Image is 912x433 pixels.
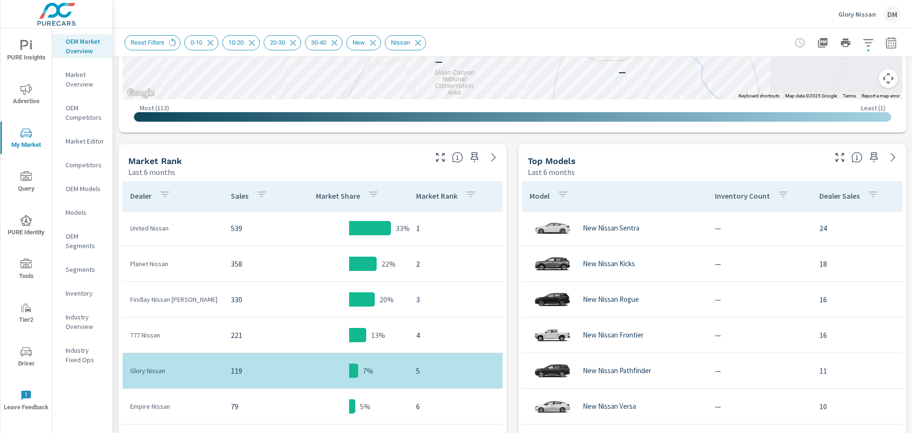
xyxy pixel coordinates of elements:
[231,191,248,201] p: Sales
[851,152,863,163] span: Find the biggest opportunities within your model lineup nationwide. [Source: Market registration ...
[416,191,457,201] p: Market Rank
[583,260,635,268] p: New Nissan Kicks
[416,258,495,269] p: 2
[66,208,105,217] p: Models
[231,329,282,341] p: 221
[528,156,576,166] h5: Top Models
[530,191,550,201] p: Model
[618,66,626,77] p: —
[231,222,282,234] p: 539
[52,229,113,253] div: OEM Segments
[3,40,49,63] span: PURE Insights
[452,152,463,163] span: Market Rank shows you how you rank, in terms of sales, to other dealerships in your market. “Mark...
[819,294,897,305] p: 16
[715,401,804,412] p: —
[125,87,156,99] a: Open this area in Google Maps (opens a new window)
[52,158,113,172] div: Competitors
[583,224,639,232] p: New Nissan Sentra
[130,191,152,201] p: Dealer
[819,401,897,412] p: 10
[838,10,876,19] p: Glory Nissan
[416,401,495,412] p: 6
[862,93,900,98] a: Report a map error
[222,35,260,50] div: 10-20
[371,329,385,341] p: 13%
[66,265,105,274] p: Segments
[316,191,360,201] p: Market Share
[231,294,282,305] p: 330
[130,402,216,411] p: Empire Nissan
[416,365,495,376] p: 5
[52,286,113,300] div: Inventory
[435,56,443,67] p: —
[533,214,571,242] img: glamour
[66,37,105,56] p: OEM Market Overview
[832,150,847,165] button: Make Fullscreen
[52,67,113,91] div: Market Overview
[52,343,113,367] div: Industry Fixed Ops
[883,6,901,23] div: DM
[533,392,571,421] img: glamour
[66,160,105,170] p: Competitors
[52,101,113,125] div: OEM Competitors
[3,215,49,238] span: PURE Identity
[264,39,291,46] span: 20-30
[385,39,416,46] span: Nissan
[381,258,396,269] p: 22%
[486,150,501,165] a: See more details in report
[3,302,49,326] span: Tier2
[819,365,897,376] p: 11
[140,104,169,112] p: Most ( 113 )
[528,166,575,178] p: Last 6 months
[347,39,370,46] span: New
[3,259,49,282] span: Tools
[739,93,779,99] button: Keyboard shortcuts
[861,104,885,112] p: Least ( 1 )
[866,150,882,165] span: Save this to your personalized report
[533,250,571,278] img: glamour
[533,321,571,349] img: glamour
[128,166,175,178] p: Last 6 months
[885,150,901,165] a: See more details in report
[583,402,636,411] p: New Nissan Versa
[185,39,208,46] span: 0-10
[128,156,182,166] h5: Market Rank
[416,294,495,305] p: 3
[66,346,105,365] p: Industry Fixed Ops
[583,366,651,375] p: New Nissan Pathfinder
[533,285,571,314] img: glamour
[66,312,105,331] p: Industry Overview
[0,29,52,422] div: nav menu
[66,70,105,89] p: Market Overview
[715,258,804,269] p: —
[715,365,804,376] p: —
[130,259,216,269] p: Planet Nissan
[715,222,804,234] p: —
[130,295,216,304] p: Findlay Nissan [PERSON_NAME]
[52,310,113,334] div: Industry Overview
[785,93,837,98] span: Map data ©2025 Google
[385,35,426,50] div: Nissan
[66,136,105,146] p: Market Editor
[819,222,897,234] p: 24
[130,366,216,375] p: Glory Nissan
[813,33,832,52] button: "Export Report to PDF"
[66,103,105,122] p: OEM Competitors
[715,294,804,305] p: —
[380,294,394,305] p: 20%
[533,356,571,385] img: glamour
[3,84,49,107] span: Advertise
[125,39,170,46] span: Reset Filters
[416,329,495,341] p: 4
[416,222,495,234] p: 1
[819,258,897,269] p: 18
[836,33,855,52] button: Print Report
[819,329,897,341] p: 16
[305,35,342,50] div: 30-40
[125,87,156,99] img: Google
[879,69,898,88] button: Map camera controls
[52,34,113,58] div: OEM Market Overview
[843,93,856,98] a: Terms (opens in new tab)
[184,35,218,50] div: 0-10
[3,171,49,194] span: Query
